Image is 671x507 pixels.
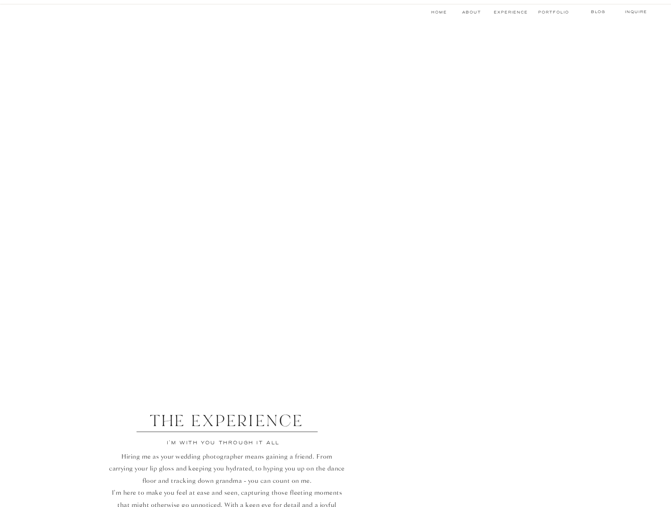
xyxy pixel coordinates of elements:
[430,9,448,15] a: Home
[538,9,568,15] a: Portfolio
[583,9,614,15] a: blog
[494,9,528,15] a: experience
[462,9,480,15] a: About
[158,438,289,446] p: i'm with you through it all
[128,411,326,432] p: THE EXPERIENCE
[278,181,394,193] h2: the wedding day
[256,350,419,361] h1: scroll down to view the experience
[622,9,650,15] a: Inquire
